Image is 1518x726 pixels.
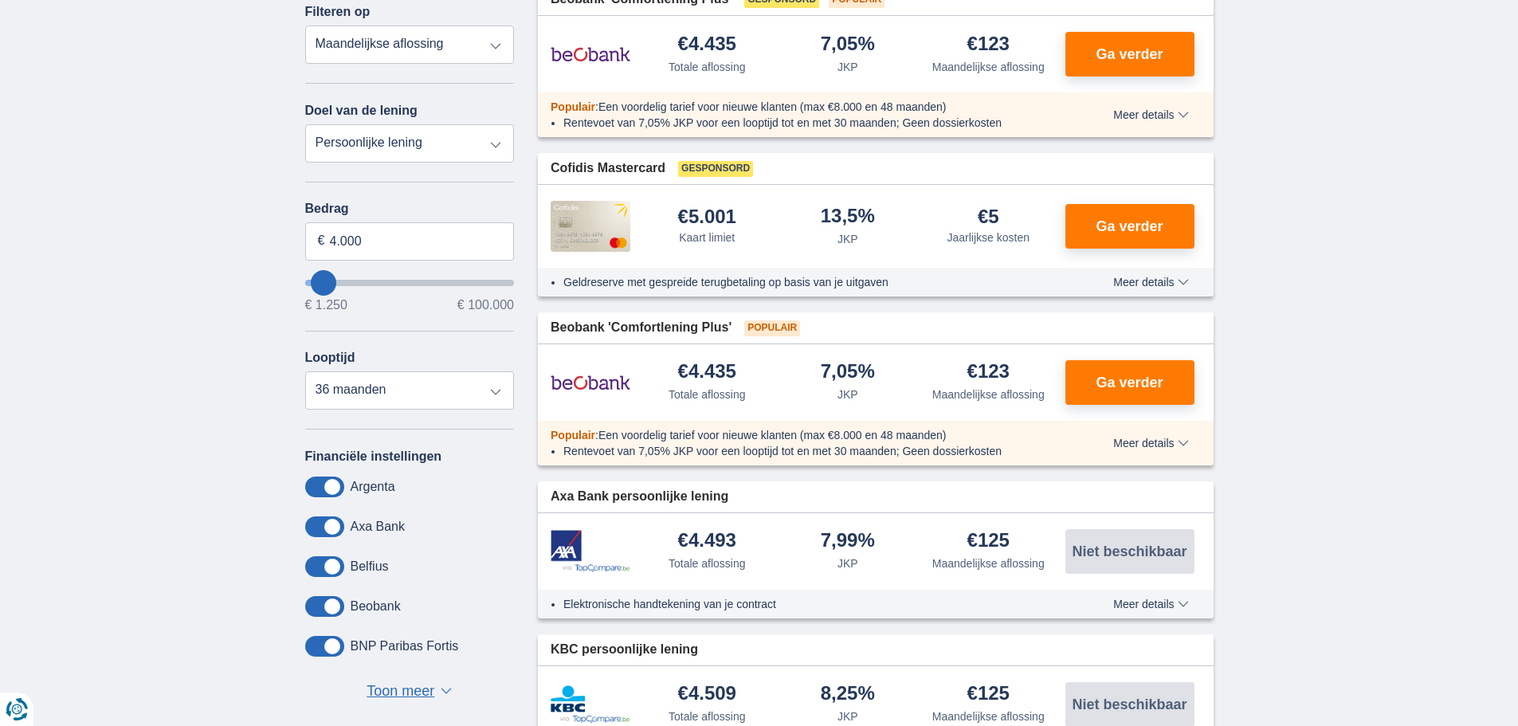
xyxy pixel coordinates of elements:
[821,34,875,56] div: 7,05%
[551,363,630,402] img: product.pl.alt Beobank
[551,319,732,337] span: Beobank 'Comfortlening Plus'
[669,387,746,402] div: Totale aflossing
[551,201,630,252] img: product.pl.alt Cofidis CC
[967,362,1010,383] div: €123
[837,708,858,724] div: JKP
[967,34,1010,56] div: €123
[1065,529,1194,574] button: Niet beschikbaar
[1096,47,1163,61] span: Ga verder
[351,559,389,574] label: Belfius
[678,207,736,226] div: €5.001
[305,5,371,19] label: Filteren op
[305,351,355,365] label: Looptijd
[1101,598,1200,610] button: Meer details
[837,231,858,247] div: JKP
[538,99,1068,115] div: :
[678,161,753,177] span: Gesponsord
[932,59,1045,75] div: Maandelijkse aflossing
[563,596,1055,612] li: Elektronische handtekening van je contract
[967,531,1010,552] div: €125
[967,684,1010,705] div: €125
[821,531,875,552] div: 7,99%
[1101,276,1200,288] button: Meer details
[598,100,947,113] span: Een voordelig tarief voor nieuwe klanten (max €8.000 en 48 maanden)
[551,530,630,572] img: product.pl.alt Axa Bank
[362,681,457,703] button: Toon meer ▼
[947,230,1030,245] div: Jaarlijkse kosten
[563,115,1055,131] li: Rentevoet van 7,05% JKP voor een looptijd tot en met 30 maanden; Geen dossierkosten
[669,555,746,571] div: Totale aflossing
[1113,438,1188,449] span: Meer details
[1101,437,1200,449] button: Meer details
[551,641,698,659] span: KBC persoonlijke lening
[1072,697,1187,712] span: Niet beschikbaar
[679,230,735,245] div: Kaart limiet
[1096,219,1163,233] span: Ga verder
[678,34,736,56] div: €4.435
[932,555,1045,571] div: Maandelijkse aflossing
[551,100,595,113] span: Populair
[351,520,405,534] label: Axa Bank
[678,531,736,552] div: €4.493
[669,59,746,75] div: Totale aflossing
[837,387,858,402] div: JKP
[305,280,515,286] input: wantToBorrow
[305,449,442,464] label: Financiële instellingen
[351,480,395,494] label: Argenta
[669,708,746,724] div: Totale aflossing
[678,362,736,383] div: €4.435
[821,362,875,383] div: 7,05%
[1113,277,1188,288] span: Meer details
[821,206,875,228] div: 13,5%
[457,299,514,312] span: € 100.000
[305,299,347,312] span: € 1.250
[744,320,800,336] span: Populair
[563,274,1055,290] li: Geldreserve met gespreide terugbetaling op basis van je uitgaven
[837,555,858,571] div: JKP
[563,443,1055,459] li: Rentevoet van 7,05% JKP voor een looptijd tot en met 30 maanden; Geen dossierkosten
[678,684,736,705] div: €4.509
[351,599,401,614] label: Beobank
[305,104,418,118] label: Doel van de lening
[367,681,434,702] span: Toon meer
[551,34,630,74] img: product.pl.alt Beobank
[932,387,1045,402] div: Maandelijkse aflossing
[538,427,1068,443] div: :
[551,488,728,506] span: Axa Bank persoonlijke lening
[1096,375,1163,390] span: Ga verder
[598,429,947,441] span: Een voordelig tarief voor nieuwe klanten (max €8.000 en 48 maanden)
[551,685,630,724] img: product.pl.alt KBC
[932,708,1045,724] div: Maandelijkse aflossing
[837,59,858,75] div: JKP
[551,429,595,441] span: Populair
[318,232,325,250] span: €
[551,159,665,178] span: Cofidis Mastercard
[1101,108,1200,121] button: Meer details
[1113,109,1188,120] span: Meer details
[1065,32,1194,77] button: Ga verder
[441,688,452,694] span: ▼
[1065,204,1194,249] button: Ga verder
[978,207,999,226] div: €5
[821,684,875,705] div: 8,25%
[1065,360,1194,405] button: Ga verder
[351,639,459,653] label: BNP Paribas Fortis
[305,202,515,216] label: Bedrag
[1113,598,1188,610] span: Meer details
[1072,544,1187,559] span: Niet beschikbaar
